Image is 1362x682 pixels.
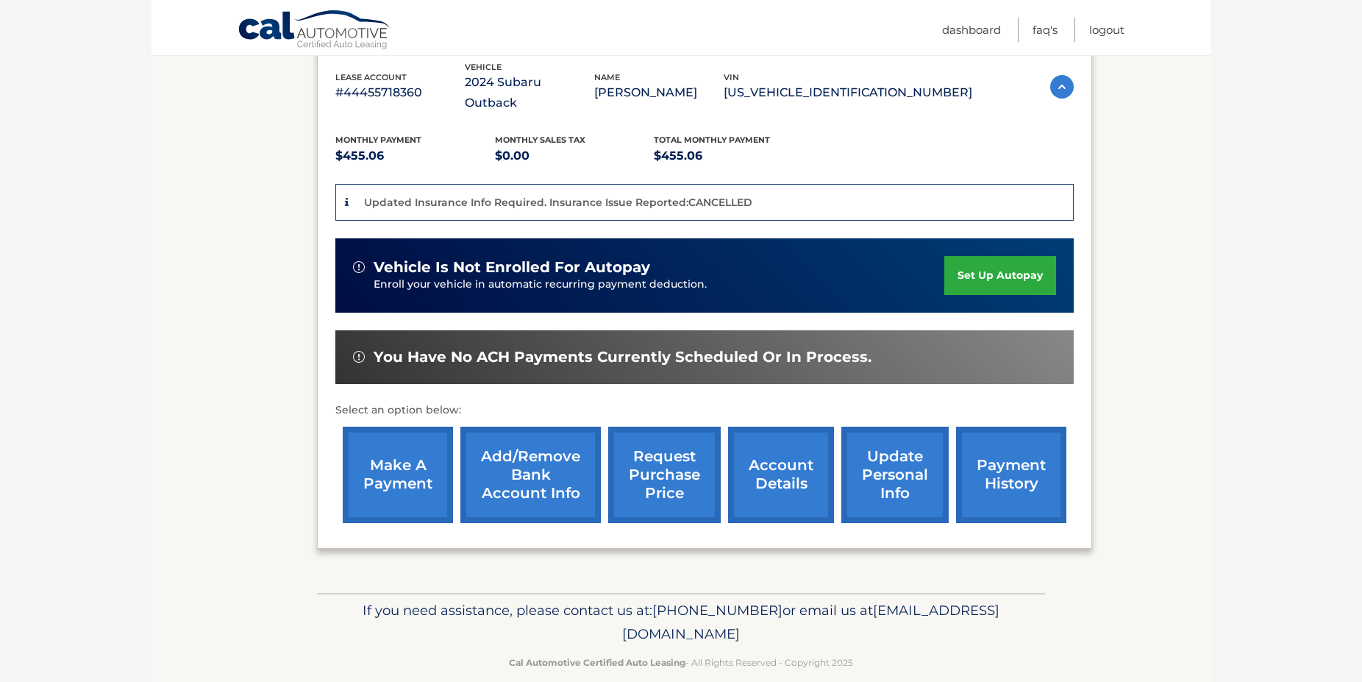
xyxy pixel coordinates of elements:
a: Logout [1089,18,1124,42]
a: make a payment [343,427,453,523]
p: Enroll your vehicle in automatic recurring payment deduction. [374,277,944,293]
p: #44455718360 [335,82,465,103]
a: Add/Remove bank account info [460,427,601,523]
a: update personal info [841,427,949,523]
span: vin [724,72,739,82]
a: payment history [956,427,1066,523]
a: Cal Automotive [238,10,392,52]
p: Select an option below: [335,402,1074,419]
img: alert-white.svg [353,261,365,273]
span: [PHONE_NUMBER] [652,602,782,619]
p: $455.06 [335,146,495,166]
p: $0.00 [495,146,655,166]
p: [US_VEHICLE_IDENTIFICATION_NUMBER] [724,82,972,103]
span: name [594,72,620,82]
span: You have no ACH payments currently scheduled or in process. [374,348,871,366]
p: If you need assistance, please contact us at: or email us at [327,599,1035,646]
p: [PERSON_NAME] [594,82,724,103]
p: 2024 Subaru Outback [465,72,594,113]
img: accordion-active.svg [1050,75,1074,99]
span: Total Monthly Payment [654,135,770,145]
a: request purchase price [608,427,721,523]
strong: Cal Automotive Certified Auto Leasing [509,657,685,668]
img: alert-white.svg [353,351,365,363]
a: set up autopay [944,256,1056,295]
a: Dashboard [942,18,1001,42]
span: lease account [335,72,407,82]
span: Monthly sales Tax [495,135,585,145]
a: account details [728,427,834,523]
a: FAQ's [1033,18,1058,42]
p: $455.06 [654,146,813,166]
span: vehicle [465,62,502,72]
p: - All Rights Reserved - Copyright 2025 [327,655,1035,670]
span: Monthly Payment [335,135,421,145]
span: vehicle is not enrolled for autopay [374,258,650,277]
p: Updated Insurance Info Required. Insurance Issue Reported:CANCELLED [364,196,752,209]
